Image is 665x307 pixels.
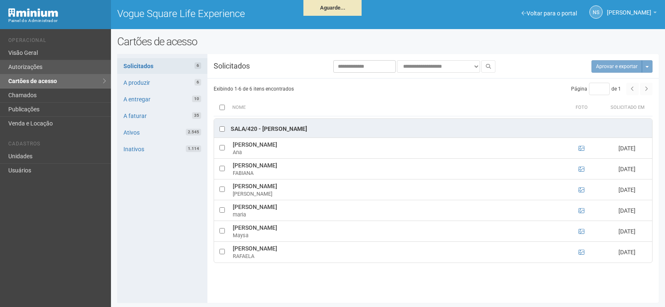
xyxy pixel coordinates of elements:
[579,187,584,193] a: Ver foto
[8,8,58,17] img: Minium
[192,112,201,119] span: 35
[117,108,207,124] a: A faturar35
[231,138,561,159] td: [PERSON_NAME]
[233,211,559,219] div: maria
[579,228,584,235] a: Ver foto
[561,99,603,116] th: Foto
[233,232,559,239] div: Maysa
[571,86,621,92] span: Página de 1
[233,149,559,156] div: Ana
[233,253,559,260] div: RAFAELA
[117,125,207,140] a: Ativos2.545
[522,10,577,17] a: Voltar para o portal
[611,105,645,110] span: Solicitado em
[579,207,584,214] a: Ver foto
[233,190,559,198] div: [PERSON_NAME]
[195,62,201,69] span: 6
[207,62,283,70] h3: Solicitados
[618,187,635,193] span: [DATE]
[233,169,559,177] div: FABIANA
[618,228,635,235] span: [DATE]
[231,200,561,221] td: [PERSON_NAME]
[579,249,584,255] a: Ver foto
[117,35,659,48] h2: Cartões de acesso
[117,141,207,157] a: Inativos1.114
[618,207,635,214] span: [DATE]
[8,37,105,46] li: Operacional
[8,17,105,25] div: Painel do Administrador
[618,145,635,152] span: [DATE]
[231,221,561,242] td: [PERSON_NAME]
[117,58,207,74] a: Solicitados6
[589,5,603,19] a: NS
[117,91,207,107] a: A entregar10
[579,166,584,172] a: Ver foto
[618,249,635,255] span: [DATE]
[231,159,561,179] td: [PERSON_NAME]
[8,141,105,150] li: Cadastros
[607,1,651,16] span: Nicolle Silva
[117,75,207,91] a: A produzir6
[186,129,201,135] span: 2.545
[231,242,561,263] td: [PERSON_NAME]
[117,8,382,19] h1: Vogue Square Life Experience
[607,10,657,17] a: [PERSON_NAME]
[231,125,307,133] div: Sala/420 - [PERSON_NAME]
[214,86,294,92] span: Exibindo 1-6 de 6 itens encontrados
[186,145,201,152] span: 1.114
[195,79,201,86] span: 6
[192,96,201,102] span: 10
[230,99,561,116] th: Nome
[231,179,561,200] td: [PERSON_NAME]
[579,145,584,152] a: Ver foto
[618,166,635,172] span: [DATE]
